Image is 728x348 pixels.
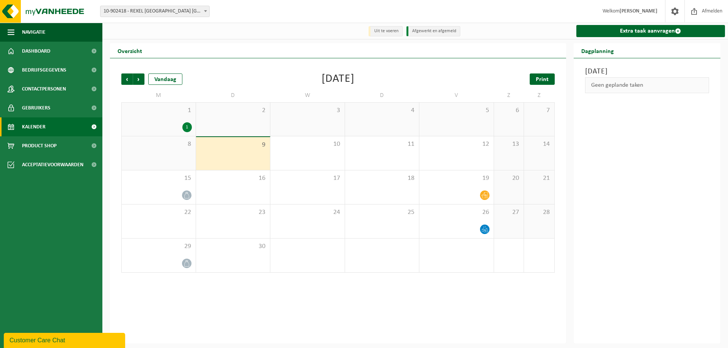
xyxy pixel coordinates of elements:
span: 10-902418 - REXEL BELGIUM NV - MERKSEM [100,6,209,17]
span: 29 [126,242,192,251]
span: 26 [423,208,490,217]
span: 10 [274,140,341,148]
span: Dashboard [22,42,50,61]
td: Z [494,89,524,102]
h2: Overzicht [110,43,150,58]
span: Gebruikers [22,98,50,117]
a: Extra taak aanvragen [576,25,725,37]
span: 13 [498,140,520,148]
span: Acceptatievoorwaarden [22,155,83,174]
span: 20 [498,174,520,183]
span: 15 [126,174,192,183]
span: Product Shop [22,136,56,155]
div: [DATE] [322,73,355,85]
td: V [419,89,494,102]
div: Vandaag [148,73,182,85]
span: 11 [349,140,416,148]
span: 9 [200,141,267,149]
span: 16 [200,174,267,183]
div: Geen geplande taken [585,77,709,93]
span: Bedrijfsgegevens [22,61,66,80]
h2: Dagplanning [574,43,621,58]
span: 8 [126,140,192,148]
div: 1 [182,122,192,132]
span: 23 [200,208,267,217]
span: Navigatie [22,23,45,42]
td: W [270,89,345,102]
span: 25 [349,208,416,217]
span: Kalender [22,117,45,136]
h3: [DATE] [585,66,709,77]
span: Vorige [121,73,133,85]
li: Afgewerkt en afgemeld [406,26,460,36]
span: 1 [126,106,192,115]
a: Print [530,73,555,85]
span: Volgende [133,73,144,85]
iframe: chat widget [4,331,127,348]
span: 30 [200,242,267,251]
span: Print [536,76,549,83]
span: 19 [423,174,490,183]
span: 18 [349,174,416,183]
span: 10-902418 - REXEL BELGIUM NV - MERKSEM [100,6,210,17]
span: 24 [274,208,341,217]
span: 22 [126,208,192,217]
span: 7 [528,106,550,115]
strong: [PERSON_NAME] [620,8,657,14]
span: 12 [423,140,490,148]
span: 28 [528,208,550,217]
span: 27 [498,208,520,217]
td: D [196,89,271,102]
span: 5 [423,106,490,115]
span: 21 [528,174,550,183]
li: Uit te voeren [369,26,403,36]
span: 14 [528,140,550,148]
span: Contactpersonen [22,80,66,98]
td: M [121,89,196,102]
td: D [345,89,420,102]
span: 6 [498,106,520,115]
span: 3 [274,106,341,115]
span: 2 [200,106,267,115]
span: 4 [349,106,416,115]
td: Z [524,89,554,102]
span: 17 [274,174,341,183]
